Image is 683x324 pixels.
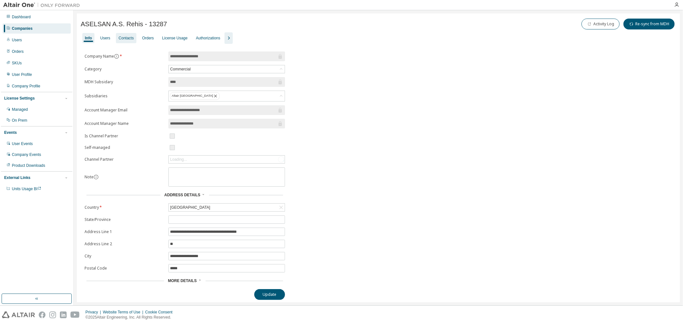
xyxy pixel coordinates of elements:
[4,130,17,135] div: Events
[170,157,187,162] div: Loading...
[85,174,94,180] label: Note
[12,14,31,20] div: Dashboard
[12,49,24,54] div: Orders
[12,163,45,168] div: Product Downloads
[85,229,165,234] label: Address Line 1
[169,91,285,101] div: Altair [GEOGRAPHIC_DATA]
[2,312,35,318] img: altair_logo.svg
[60,312,67,318] img: linkedin.svg
[4,175,30,180] div: External Links
[3,2,83,8] img: Altair One
[12,187,41,191] span: Units Usage BI
[170,92,220,100] div: Altair [GEOGRAPHIC_DATA]
[12,107,28,112] div: Managed
[85,93,165,99] label: Subsidiaries
[85,67,165,72] label: Category
[4,96,35,101] div: License Settings
[85,134,165,139] label: Is Channel Partner
[169,204,285,211] div: [GEOGRAPHIC_DATA]
[85,54,165,59] label: Company Name
[12,118,27,123] div: On Prem
[623,19,675,29] button: Re-sync from MDH
[118,36,134,41] div: Contacts
[164,193,200,197] span: Address Details
[142,36,154,41] div: Orders
[196,36,220,41] div: Authorizations
[85,145,165,150] label: Self-managed
[168,279,197,283] span: More Details
[581,19,620,29] button: Activity Log
[169,204,211,211] div: [GEOGRAPHIC_DATA]
[85,266,165,271] label: Postal Code
[12,141,33,146] div: User Events
[85,241,165,247] label: Address Line 2
[49,312,56,318] img: instagram.svg
[114,54,119,59] button: information
[169,65,285,73] div: Commercial
[169,66,191,73] div: Commercial
[12,152,41,157] div: Company Events
[85,310,103,315] div: Privacy
[85,205,165,210] label: Country
[85,121,165,126] label: Account Manager Name
[100,36,110,41] div: Users
[85,108,165,113] label: Account Manager Email
[81,20,167,28] span: ASELSAN A.S. Rehis - 13287
[85,315,176,320] p: © 2025 Altair Engineering, Inc. All Rights Reserved.
[12,61,22,66] div: SKUs
[85,79,165,85] label: MDH Subsidary
[39,312,45,318] img: facebook.svg
[169,156,285,163] div: Loading...
[254,289,285,300] button: Update
[12,26,33,31] div: Companies
[12,72,32,77] div: User Profile
[12,37,22,43] div: Users
[12,84,40,89] div: Company Profile
[85,254,165,259] label: City
[85,157,165,162] label: Channel Partner
[103,310,145,315] div: Website Terms of Use
[85,36,92,41] div: Info
[70,312,80,318] img: youtube.svg
[94,174,99,180] button: information
[145,310,176,315] div: Cookie Consent
[162,36,187,41] div: License Usage
[85,217,165,222] label: State/Province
